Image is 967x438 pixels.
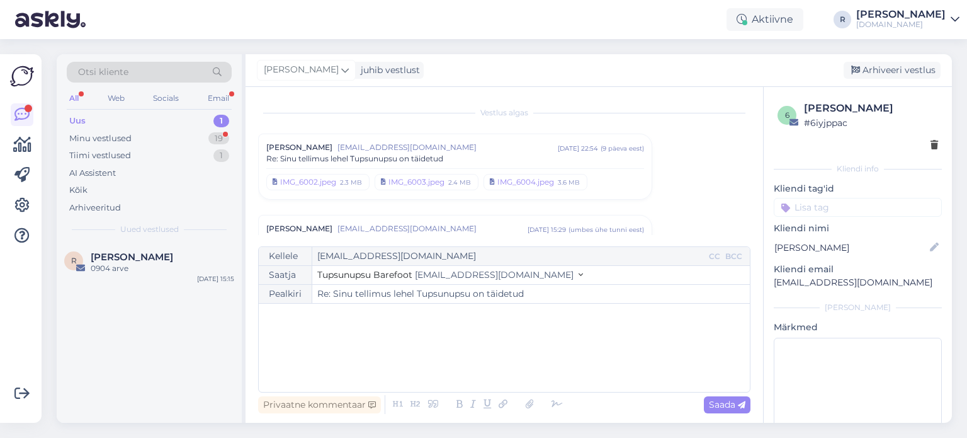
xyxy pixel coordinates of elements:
div: R [834,11,851,28]
span: Otsi kliente [78,66,128,79]
div: 1 [213,149,229,162]
input: Write subject here... [312,285,750,303]
span: Reene Helberg [91,251,173,263]
div: IMG_6003.jpeg [388,176,444,188]
p: Märkmed [774,321,942,334]
div: Email [205,90,232,107]
div: ( 9 päeva eest ) [601,144,644,153]
div: Aktiivne [727,8,803,31]
div: [DATE] 15:15 [197,274,234,284]
div: 19 [208,132,229,145]
div: IMG_6002.jpeg [280,176,336,188]
p: Kliendi tag'id [774,182,942,195]
div: Web [105,90,127,107]
div: Arhiveeritud [69,202,121,214]
span: Re: Sinu tellimus lehel Tupsunupsu on täidetud [266,153,443,164]
div: [DOMAIN_NAME] [856,20,946,30]
div: CC [706,251,723,262]
span: [EMAIL_ADDRESS][DOMAIN_NAME] [415,269,574,280]
div: Socials [150,90,181,107]
div: IMG_6004.jpeg [497,176,554,188]
span: [PERSON_NAME] [266,223,332,234]
div: 0904 arve [91,263,234,274]
p: [EMAIL_ADDRESS][DOMAIN_NAME] [774,276,942,289]
div: AI Assistent [69,167,116,180]
a: [PERSON_NAME][DOMAIN_NAME] [856,9,959,30]
span: R [71,256,77,265]
span: [EMAIL_ADDRESS][DOMAIN_NAME] [337,223,528,234]
div: # 6iyjppac [804,116,938,130]
div: Kõik [69,184,88,197]
div: All [67,90,81,107]
div: ( umbes ühe tunni eest ) [568,225,644,234]
span: [EMAIL_ADDRESS][DOMAIN_NAME] [337,142,558,153]
div: Pealkiri [259,285,312,303]
div: [PERSON_NAME] [804,101,938,116]
span: 6 [785,110,789,120]
div: Vestlus algas [258,107,750,118]
div: Uus [69,115,86,127]
div: 1 [213,115,229,127]
div: [DATE] 15:29 [528,225,566,234]
img: Askly Logo [10,64,34,88]
span: Uued vestlused [120,224,179,235]
div: BCC [723,251,745,262]
div: Privaatne kommentaar [258,396,381,413]
div: [PERSON_NAME] [856,9,946,20]
div: Kellele [259,247,312,265]
div: [DATE] 22:54 [558,144,598,153]
div: 2.4 MB [447,176,472,188]
div: juhib vestlust [356,64,420,77]
span: Saada [709,399,745,410]
div: Arhiveeri vestlus [844,62,941,79]
div: Minu vestlused [69,132,132,145]
div: Saatja [259,266,312,284]
p: Kliendi email [774,263,942,276]
div: [PERSON_NAME] [774,302,942,313]
span: Tupsunupsu Barefoot [317,269,412,280]
input: Lisa tag [774,198,942,217]
input: Recepient... [312,247,706,265]
button: Tupsunupsu Barefoot [EMAIL_ADDRESS][DOMAIN_NAME] [317,268,583,282]
div: 2.3 MB [339,176,363,188]
span: [PERSON_NAME] [264,63,339,77]
input: Lisa nimi [774,241,927,255]
div: 3.6 MB [557,176,581,188]
span: [PERSON_NAME] [266,142,332,153]
div: Kliendi info [774,163,942,175]
div: Tiimi vestlused [69,149,131,162]
p: Kliendi nimi [774,222,942,235]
